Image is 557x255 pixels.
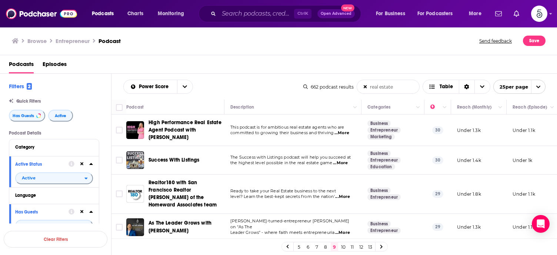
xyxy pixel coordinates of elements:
div: Reach (Monthly) [457,103,491,112]
span: More [469,9,481,19]
span: Ready to take your Real Estate business to the next [230,188,336,193]
button: open menu [371,8,414,20]
a: 11 [348,242,356,251]
div: Podcast [126,103,144,112]
p: Under 1.3k [457,224,481,230]
div: Has Guests [15,209,64,215]
span: Ctrl K [294,9,311,19]
button: open menu [87,8,123,20]
span: This podcast is for ambitious real estate agents who are [230,125,344,130]
span: Success With Listings [149,157,200,163]
p: Under 1.1k [513,127,535,133]
h2: Choose List sort [123,80,193,94]
span: Power Score [139,84,171,89]
div: Description [230,103,254,112]
span: Charts [127,9,143,19]
span: Toggle select row [116,127,123,133]
p: Podcast Details [9,130,99,136]
a: 6 [304,242,311,251]
button: Column Actions [496,103,505,112]
img: Podchaser - Follow, Share and Rate Podcasts [6,7,77,21]
span: For Business [376,9,405,19]
input: Search podcasts, credits, & more... [219,8,294,20]
button: Open AdvancedNew [317,9,355,18]
span: As The Leader Grows with [PERSON_NAME] [149,220,211,234]
span: Podcasts [92,9,114,19]
div: Reach (Episode) [513,103,547,112]
p: 29 [432,223,443,231]
button: open menu [153,8,194,20]
button: open menu [464,8,491,20]
img: User Profile [531,6,547,22]
p: 29 [432,190,443,198]
div: Active Status [15,162,64,167]
a: Podcasts [9,58,34,73]
a: Episodes [43,58,67,73]
a: Entrepreneur [367,127,401,133]
div: Language [15,193,88,198]
span: ...More [333,160,348,166]
a: Entrepreneur [367,228,401,234]
a: 9 [331,242,338,251]
a: Business [367,150,391,156]
p: 30 [432,156,443,164]
button: Clear Filters [4,231,107,248]
span: Logged in as Spiral5-G2 [531,6,547,22]
span: ...More [335,230,350,236]
span: For Podcasters [417,9,453,19]
div: Sort Direction [459,80,474,93]
span: Open Advanced [321,12,351,16]
span: the highest level possible in the real estate game [230,160,333,165]
p: Under 1k [513,157,532,163]
p: Under 1.1k [513,224,535,230]
a: Show notifications dropdown [511,7,522,20]
span: Quick Filters [16,99,41,104]
button: open menu [15,172,93,184]
a: Browse [27,37,47,44]
a: Realtor180 with San Francisco Realtor [PERSON_NAME] of the Homeward Associates team [149,179,222,209]
div: 662 podcast results [303,84,354,90]
a: Show notifications dropdown [492,7,505,20]
a: As The Leader Grows with [PERSON_NAME] [149,219,222,234]
span: Active [22,176,36,180]
h2: filter dropdown [15,220,93,232]
a: 13 [366,242,374,251]
img: High Performance Real Estate Agent Podcast with Tina Beliveau [126,121,144,139]
button: Active [48,110,73,122]
a: Education [367,164,395,170]
button: Column Actions [548,103,557,112]
a: Business [367,188,391,193]
button: Language [15,191,93,200]
a: 7 [313,242,320,251]
h1: Entrepreneur [56,37,90,44]
a: High Performance Real Estate Agent Podcast with [PERSON_NAME] [149,119,222,141]
div: Power Score [430,103,441,112]
a: Business [367,221,391,227]
h2: filter dropdown [15,172,93,184]
p: 30 [432,126,443,134]
span: 25 per page [494,81,528,93]
a: 5 [295,242,303,251]
button: open menu [124,84,177,89]
span: level? Learn the best-kept secrets from the nation' [230,194,335,199]
a: Success With Listings [149,156,200,164]
img: As The Leader Grows with Ken Joslin [126,218,144,236]
button: open menu [413,8,464,20]
span: 2 [27,83,32,90]
span: Realtor180 with San Francisco Realtor [PERSON_NAME] of the Homeward Associates team [149,179,217,208]
p: Under 1.4k [457,157,481,163]
button: Column Actions [351,103,360,112]
a: Charts [123,8,148,20]
span: ...More [334,130,349,136]
span: ...More [335,194,350,200]
span: The Success with Listings podcast will help you succeed at [230,155,351,160]
button: Active Status [15,159,69,169]
h3: Podcast [99,37,121,44]
button: Column Actions [440,103,449,112]
button: open menu [177,80,193,93]
button: open menu [15,220,93,232]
